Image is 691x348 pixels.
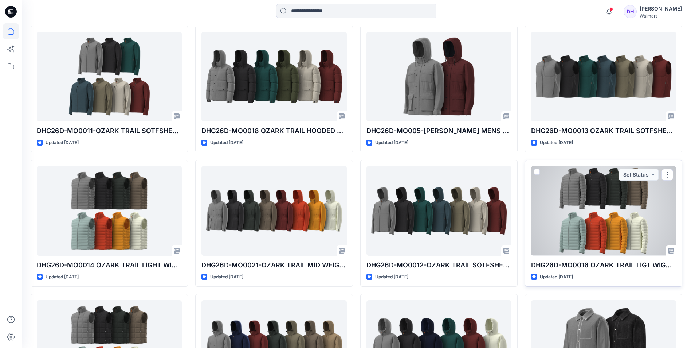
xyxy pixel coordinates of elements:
[531,126,676,136] p: DHG26D-MO0013 OZARK TRAIL SOTFSHELL VEST
[210,273,243,281] p: Updated [DATE]
[375,139,408,147] p: Updated [DATE]
[201,260,346,270] p: DHG26D-MO0021-OZARK TRAIL MID WEIGHT JACKET
[540,139,573,147] p: Updated [DATE]
[37,32,182,121] a: DHG26D-MO0011-OZARK TRAIL SOTFSHELL JACKET
[540,273,573,281] p: Updated [DATE]
[531,166,676,255] a: DHG26D-MO0016 OZARK TRAIL LIGT WIGHT PUFFER JACKET OPT 1
[210,139,243,147] p: Updated [DATE]
[640,13,682,19] div: Walmart
[531,260,676,270] p: DHG26D-MO0016 OZARK TRAIL LIGT WIGHT PUFFER JACKET OPT 1
[37,166,182,255] a: DHG26D-MO0014 OZARK TRAIL LIGHT WIGHT PUFFER VEST OPT 1
[366,126,511,136] p: DHG26D-MO005-[PERSON_NAME] MENS HOODED SAFARI JACKET
[201,32,346,121] a: DHG26D-MO0018 OZARK TRAIL HOODED PUFFER JACKET OPT 1
[366,260,511,270] p: DHG26D-MO0012-OZARK TRAIL SOTFSHELL HOODED JACKET
[366,166,511,255] a: DHG26D-MO0012-OZARK TRAIL SOTFSHELL HOODED JACKET
[201,126,346,136] p: DHG26D-MO0018 OZARK TRAIL HOODED PUFFER JACKET OPT 1
[624,5,637,18] div: DH
[37,260,182,270] p: DHG26D-MO0014 OZARK TRAIL LIGHT WIGHT PUFFER VEST OPT 1
[531,32,676,121] a: DHG26D-MO0013 OZARK TRAIL SOTFSHELL VEST
[46,273,79,281] p: Updated [DATE]
[201,166,346,255] a: DHG26D-MO0021-OZARK TRAIL MID WEIGHT JACKET
[375,273,408,281] p: Updated [DATE]
[366,32,511,121] a: DHG26D-MO005-GEORGE MENS HOODED SAFARI JACKET
[46,139,79,147] p: Updated [DATE]
[640,4,682,13] div: [PERSON_NAME]
[37,126,182,136] p: DHG26D-MO0011-OZARK TRAIL SOTFSHELL JACKET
